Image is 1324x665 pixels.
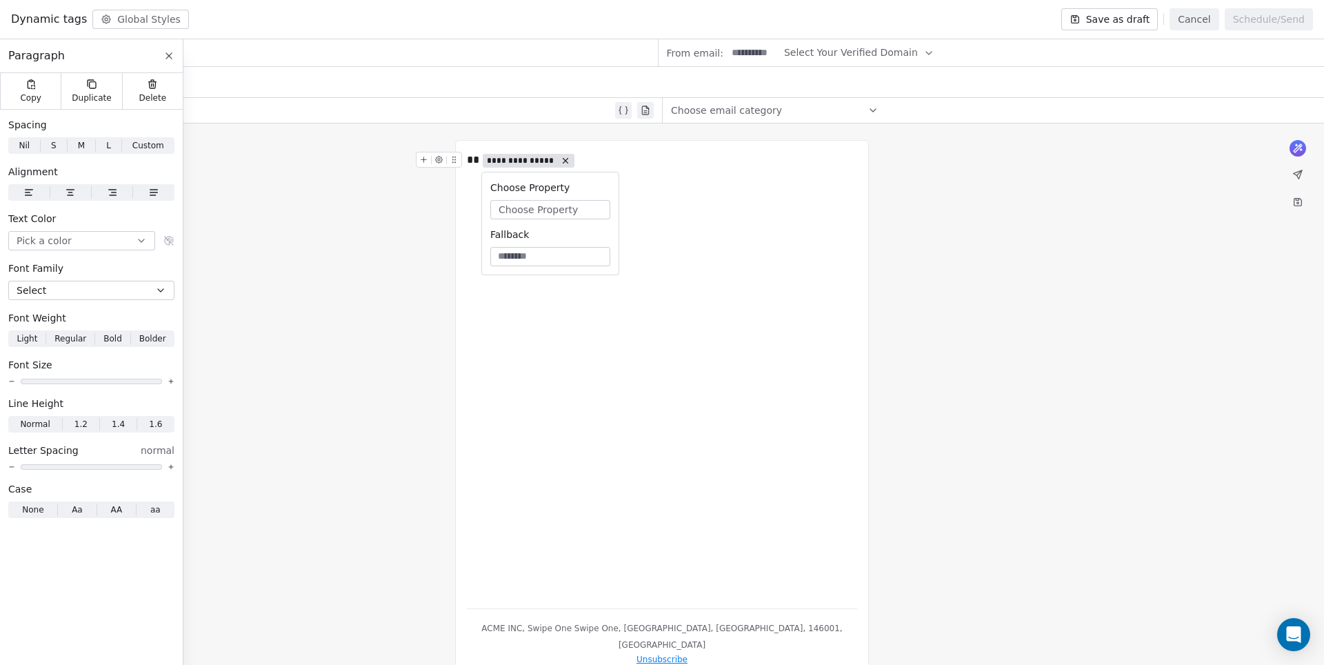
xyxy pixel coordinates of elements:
[8,165,58,179] span: Alignment
[72,504,83,516] span: Aa
[8,48,65,64] span: Paragraph
[671,103,782,117] span: Choose email category
[110,504,122,516] span: AA
[8,444,79,457] span: Letter Spacing
[8,482,32,496] span: Case
[8,358,52,372] span: Font Size
[17,284,46,297] span: Select
[106,139,111,152] span: L
[8,118,47,132] span: Spacing
[1061,8,1158,30] button: Save as draft
[8,311,66,325] span: Font Weight
[103,332,122,345] span: Bold
[72,92,111,103] span: Duplicate
[1225,8,1313,30] button: Schedule/Send
[54,332,86,345] span: Regular
[112,418,125,430] span: 1.4
[11,11,87,28] span: Dynamic tags
[20,418,50,430] span: Normal
[1170,8,1218,30] button: Cancel
[784,46,918,60] span: Select Your Verified Domain
[490,228,610,241] div: Fallback
[141,444,174,457] span: normal
[499,203,578,217] span: Choose Property
[8,212,56,226] span: Text Color
[74,418,88,430] span: 1.2
[139,332,166,345] span: Bolder
[149,418,162,430] span: 1.6
[17,332,37,345] span: Light
[20,92,41,103] span: Copy
[8,397,63,410] span: Line Height
[150,504,161,516] span: aa
[22,504,43,516] span: None
[78,139,85,152] span: M
[8,231,155,250] button: Pick a color
[19,139,30,152] span: Nil
[667,46,723,60] span: From email:
[8,261,63,275] span: Font Family
[92,10,189,29] button: Global Styles
[139,92,167,103] span: Delete
[132,139,164,152] span: Custom
[490,181,610,195] div: Choose Property
[51,139,57,152] span: S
